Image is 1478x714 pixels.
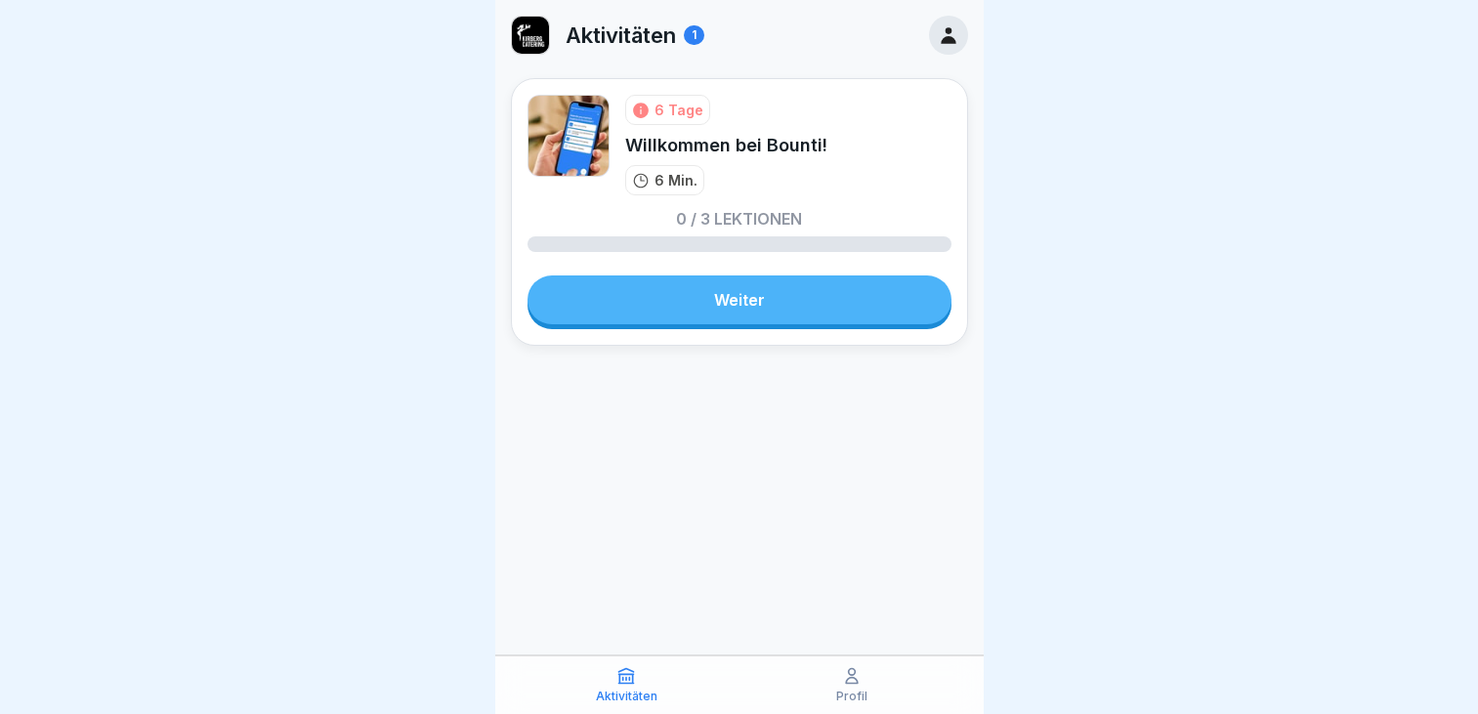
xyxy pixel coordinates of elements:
div: Willkommen bei Bounti! [625,133,827,157]
p: 6 Min. [655,170,697,190]
p: 0 / 3 Lektionen [676,211,802,227]
p: Profil [836,690,867,703]
p: Aktivitäten [566,22,676,48]
img: ewxb9rjzulw9ace2na8lwzf2.png [512,17,549,54]
div: 1 [684,25,704,45]
div: 6 Tage [655,100,703,120]
a: Weiter [528,275,951,324]
p: Aktivitäten [596,690,657,703]
img: xh3bnih80d1pxcetv9zsuevg.png [528,95,610,177]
